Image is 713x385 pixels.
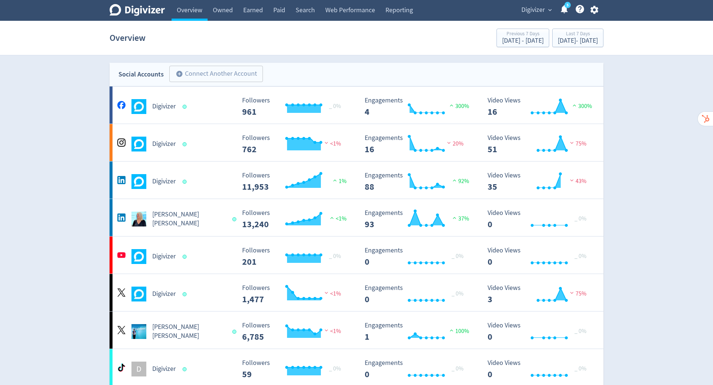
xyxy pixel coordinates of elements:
span: 92% [451,177,469,185]
a: Connect Another Account [164,67,263,82]
img: Digivizer undefined [131,137,146,151]
a: Emma Lo Russo undefined[PERSON_NAME] [PERSON_NAME] Followers 13,240 Followers 13,240 <1% Engageme... [110,199,603,236]
h5: [PERSON_NAME] [PERSON_NAME] [152,323,225,340]
div: Last 7 Days [558,31,598,37]
img: negative-performance.svg [323,327,330,333]
svg: Video Views 3 [484,284,595,304]
span: Data last synced: 9 Oct 2025, 12:02am (AEDT) [183,142,189,146]
span: Data last synced: 8 Oct 2025, 4:02pm (AEDT) [232,217,238,221]
span: _ 0% [574,215,586,222]
div: [DATE] - [DATE] [502,37,544,44]
div: D [131,362,146,376]
img: positive-performance.svg [328,215,336,221]
svg: Followers 201 [238,247,350,267]
h5: Digivizer [152,290,176,298]
svg: Engagements 88 [361,172,472,192]
svg: Engagements 16 [361,134,472,154]
span: _ 0% [329,365,341,372]
svg: Engagements 0 [361,247,472,267]
button: Previous 7 Days[DATE] - [DATE] [497,29,549,47]
h5: Digivizer [152,140,176,149]
svg: Video Views 0 [484,359,595,379]
a: Digivizer undefinedDigivizer Followers 11,953 Followers 11,953 1% Engagements 88 Engagements 88 9... [110,161,603,199]
span: _ 0% [329,252,341,260]
span: _ 0% [329,102,341,110]
svg: Engagements 1 [361,322,472,342]
a: 5 [564,2,571,8]
img: Digivizer undefined [131,174,146,189]
span: 1% [331,177,346,185]
span: _ 0% [574,252,586,260]
h5: Digivizer [152,177,176,186]
span: Data last synced: 8 Oct 2025, 11:02pm (AEDT) [232,330,238,334]
div: Previous 7 Days [502,31,544,37]
span: Data last synced: 9 Oct 2025, 12:02am (AEDT) [183,180,189,184]
img: Emma Lo Russo undefined [131,212,146,226]
button: Last 7 Days[DATE]- [DATE] [552,29,603,47]
span: <1% [323,327,341,335]
span: 20% [445,140,463,147]
span: <1% [323,140,341,147]
span: expand_more [547,7,553,13]
img: Emma Lo Russo undefined [131,324,146,339]
a: Emma Lo Russo undefined[PERSON_NAME] [PERSON_NAME] Followers 6,785 Followers 6,785 <1% Engagement... [110,311,603,349]
img: Digivizer undefined [131,99,146,114]
div: [DATE] - [DATE] [558,37,598,44]
svg: Followers 961 [238,97,350,117]
img: negative-performance.svg [568,290,576,296]
img: positive-performance.svg [451,215,458,221]
h5: [PERSON_NAME] [PERSON_NAME] [152,210,225,228]
span: Data last synced: 9 Oct 2025, 4:02am (AEDT) [183,292,189,296]
img: positive-performance.svg [448,102,455,108]
svg: Followers 11,953 [238,172,350,192]
span: Data last synced: 9 Oct 2025, 12:02am (AEDT) [183,105,189,109]
span: 300% [448,102,469,110]
svg: Engagements 4 [361,97,472,117]
span: _ 0% [574,365,586,372]
img: negative-performance.svg [445,140,453,146]
svg: Video Views 16 [484,97,595,117]
img: positive-performance.svg [331,177,339,183]
img: negative-performance.svg [568,177,576,183]
button: Connect Another Account [169,66,263,82]
span: _ 0% [574,327,586,335]
span: Data last synced: 8 Oct 2025, 11:02pm (AEDT) [183,367,189,371]
button: Digivizer [519,4,554,16]
svg: Engagements 93 [361,209,472,229]
span: Digivizer [521,4,545,16]
span: 43% [568,177,586,185]
svg: Video Views 51 [484,134,595,154]
img: Digivizer undefined [131,287,146,301]
svg: Followers 13,240 [238,209,350,229]
span: 37% [451,215,469,222]
a: Digivizer undefinedDigivizer Followers 1,477 Followers 1,477 <1% Engagements 0 Engagements 0 _ 0%... [110,274,603,311]
div: Social Accounts [118,69,164,80]
svg: Video Views 0 [484,247,595,267]
a: Digivizer undefinedDigivizer Followers 961 Followers 961 _ 0% Engagements 4 Engagements 4 300% Vi... [110,87,603,124]
span: add_circle [176,70,183,78]
svg: Engagements 0 [361,359,472,379]
text: 5 [567,3,569,8]
img: positive-performance.svg [448,327,455,333]
svg: Followers 1,477 [238,284,350,304]
h5: Digivizer [152,102,176,111]
span: _ 0% [452,290,463,297]
img: negative-performance.svg [323,290,330,296]
a: Digivizer undefinedDigivizer Followers 762 Followers 762 <1% Engagements 16 Engagements 16 20% Vi... [110,124,603,161]
img: positive-performance.svg [571,102,578,108]
img: negative-performance.svg [323,140,330,146]
span: _ 0% [452,252,463,260]
span: <1% [323,290,341,297]
span: <1% [328,215,346,222]
img: negative-performance.svg [568,140,576,146]
svg: Video Views 35 [484,172,595,192]
svg: Followers 59 [238,359,350,379]
svg: Followers 762 [238,134,350,154]
img: positive-performance.svg [451,177,458,183]
svg: Engagements 0 [361,284,472,304]
svg: Video Views 0 [484,322,595,342]
span: Data last synced: 8 Oct 2025, 6:02pm (AEDT) [183,255,189,259]
img: Digivizer undefined [131,249,146,264]
h1: Overview [110,26,146,50]
span: 75% [568,290,586,297]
